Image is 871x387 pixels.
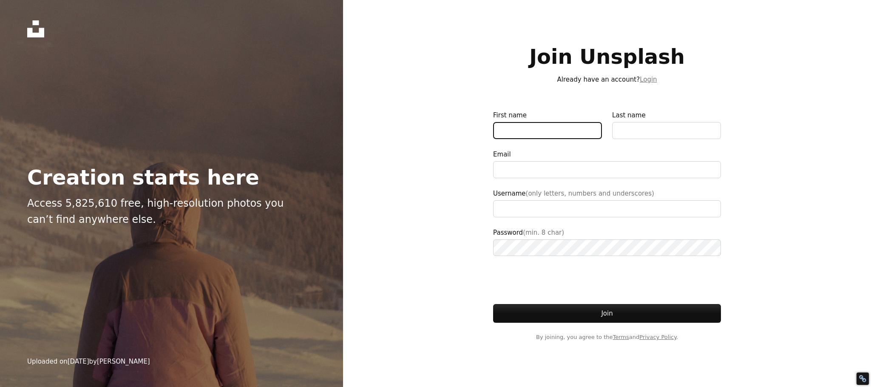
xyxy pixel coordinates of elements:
[493,200,721,217] input: Username(only letters, numbers and underscores)
[493,228,721,256] label: Password
[493,188,721,217] label: Username
[612,110,721,139] label: Last name
[613,334,629,340] a: Terms
[27,20,44,37] a: Home — Unsplash
[640,76,657,83] a: Login
[27,356,150,367] div: Uploaded on by [PERSON_NAME]
[493,304,721,323] button: Join
[526,190,654,197] span: (only letters, numbers and underscores)
[27,166,287,188] h2: Creation starts here
[523,229,564,236] span: (min. 8 char)
[493,161,721,178] input: Email
[493,239,721,256] input: Password(min. 8 char)
[493,333,721,341] span: By joining, you agree to the and .
[68,358,89,365] time: February 20, 2025 at 5:10:00 AM GMT+5
[493,74,721,85] p: Already have an account?
[493,122,602,139] input: First name
[27,195,287,228] p: Access 5,825,610 free, high-resolution photos you can’t find anywhere else.
[493,46,721,68] h1: Join Unsplash
[639,334,676,340] a: Privacy Policy
[859,375,867,383] div: Restore Info Box &#10;&#10;NoFollow Info:&#10; META-Robots NoFollow: &#09;false&#10; META-Robots ...
[493,110,602,139] label: First name
[493,149,721,178] label: Email
[612,122,721,139] input: Last name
